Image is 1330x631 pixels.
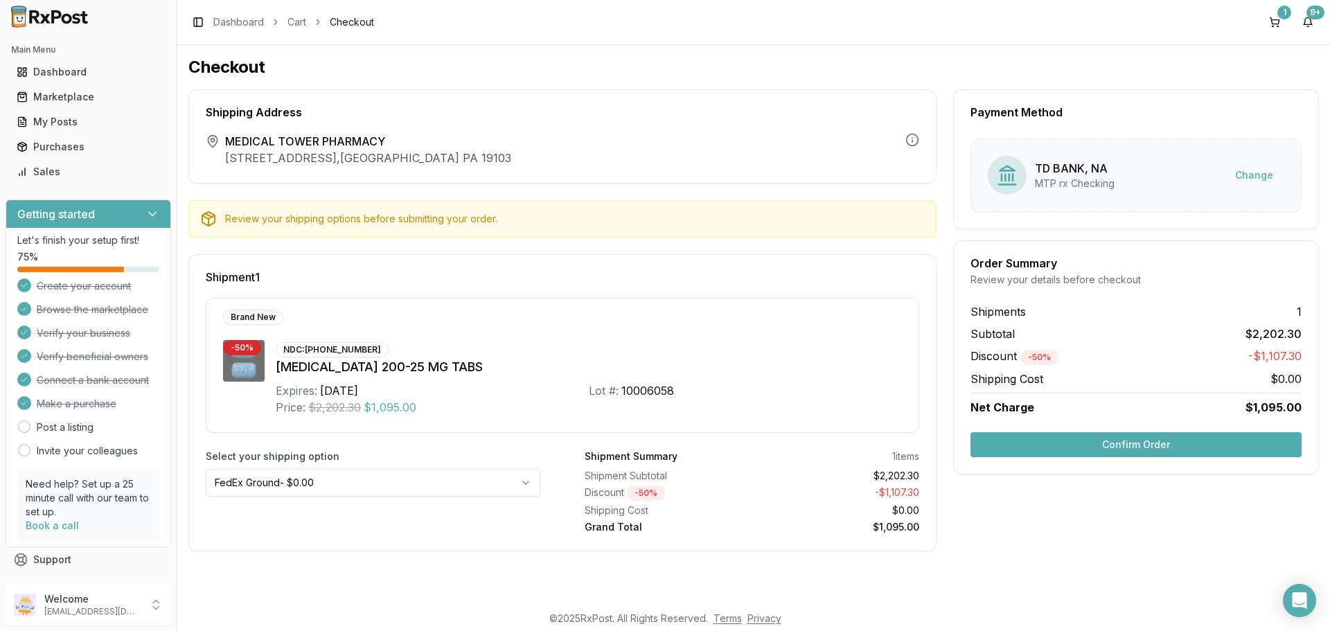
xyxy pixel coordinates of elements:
span: Browse the marketplace [37,303,148,317]
div: - $1,107.30 [758,486,920,501]
p: Let's finish your setup first! [17,233,159,247]
a: My Posts [11,109,166,134]
span: Shipping Cost [970,371,1043,387]
button: Confirm Order [970,432,1302,457]
div: Grand Total [585,520,747,534]
span: 1 [1297,303,1302,320]
a: Dashboard [213,15,264,29]
span: $1,095.00 [1245,399,1302,416]
p: Welcome [44,592,141,606]
div: Expires: [276,382,317,399]
a: Purchases [11,134,166,159]
span: $0.00 [1270,371,1302,387]
a: Invite your colleagues [37,444,138,458]
h1: Checkout [188,56,1319,78]
h2: Main Menu [11,44,166,55]
button: My Posts [6,111,171,133]
span: Create your account [37,279,131,293]
button: Feedback [6,572,171,597]
p: [EMAIL_ADDRESS][DOMAIN_NAME] [44,606,141,617]
span: $1,095.00 [364,399,416,416]
span: Feedback [33,578,80,592]
div: Price: [276,399,305,416]
div: Dashboard [17,65,160,79]
div: $1,095.00 [758,520,920,534]
button: 9+ [1297,11,1319,33]
button: 1 [1263,11,1286,33]
span: Connect a bank account [37,373,149,387]
div: 9+ [1306,6,1324,19]
span: Checkout [330,15,374,29]
div: 1 [1277,6,1291,19]
a: Book a call [26,519,79,531]
span: Shipments [970,303,1026,320]
img: User avatar [14,594,36,616]
div: Open Intercom Messenger [1283,584,1316,617]
a: Sales [11,159,166,184]
a: Cart [287,15,306,29]
div: Payment Method [970,107,1302,118]
div: Order Summary [970,258,1302,269]
a: Privacy [747,612,781,624]
div: NDC: [PHONE_NUMBER] [276,342,389,357]
a: Dashboard [11,60,166,85]
div: - 50 % [627,486,665,501]
div: My Posts [17,115,160,129]
div: TD BANK, NA [1035,160,1115,177]
span: MEDICAL TOWER PHARMACY [225,133,511,150]
button: Purchases [6,136,171,158]
div: $2,202.30 [758,469,920,483]
nav: breadcrumb [213,15,374,29]
p: Need help? Set up a 25 minute call with our team to set up. [26,477,151,519]
div: $0.00 [758,504,920,517]
span: $2,202.30 [308,399,361,416]
div: [DATE] [320,382,358,399]
div: 1 items [892,450,919,463]
button: Sales [6,161,171,183]
div: - 50 % [223,340,261,355]
div: [MEDICAL_DATA] 200-25 MG TABS [276,357,902,377]
button: Change [1224,163,1284,188]
img: Descovy 200-25 MG TABS [223,340,265,382]
div: Discount [585,486,747,501]
div: Lot #: [589,382,619,399]
span: 75 % [17,250,38,264]
label: Select your shipping option [206,450,540,463]
div: Marketplace [17,90,160,104]
span: Discount [970,349,1058,363]
img: RxPost Logo [6,6,94,28]
button: Marketplace [6,86,171,108]
span: Verify your business [37,326,130,340]
div: Review your shipping options before submitting your order. [225,212,925,226]
div: Purchases [17,140,160,154]
div: Shipping Address [206,107,919,118]
a: Marketplace [11,85,166,109]
div: - 50 % [1020,350,1058,365]
a: Post a listing [37,420,94,434]
span: -$1,107.30 [1248,348,1302,365]
div: Brand New [223,310,283,325]
div: Review your details before checkout [970,273,1302,287]
span: Verify beneficial owners [37,350,148,364]
div: MTP rx Checking [1035,177,1115,190]
span: Net Charge [970,400,1034,414]
span: $2,202.30 [1245,326,1302,342]
p: [STREET_ADDRESS] , [GEOGRAPHIC_DATA] PA 19103 [225,150,511,166]
h3: Getting started [17,206,95,222]
button: Support [6,547,171,572]
span: Subtotal [970,326,1015,342]
span: Make a purchase [37,397,116,411]
button: Dashboard [6,61,171,83]
div: Shipping Cost [585,504,747,517]
div: 10006058 [621,382,674,399]
span: Shipment 1 [206,272,260,283]
div: Shipment Subtotal [585,469,747,483]
div: Sales [17,165,160,179]
a: Terms [713,612,742,624]
div: Shipment Summary [585,450,677,463]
